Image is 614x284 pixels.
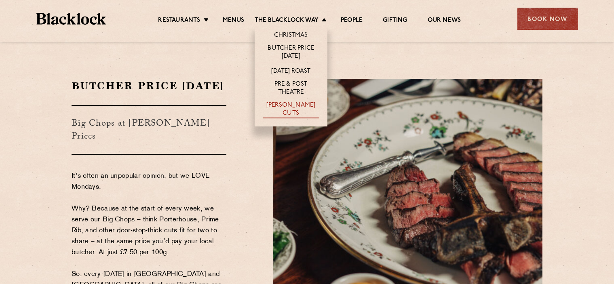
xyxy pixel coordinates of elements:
a: People [341,17,363,25]
a: Our News [428,17,461,25]
a: Butcher Price [DATE] [263,44,319,61]
h2: Butcher Price [DATE] [72,79,226,93]
a: Pre & Post Theatre [263,80,319,97]
a: The Blacklock Way [255,17,319,25]
a: [DATE] Roast [271,67,310,76]
a: Gifting [383,17,407,25]
img: BL_Textured_Logo-footer-cropped.svg [36,13,106,25]
a: [PERSON_NAME] Cuts [263,101,319,118]
div: Book Now [517,8,578,30]
h3: Big Chops at [PERSON_NAME] Prices [72,105,226,155]
a: Christmas [274,32,308,40]
a: Restaurants [158,17,200,25]
a: Menus [223,17,245,25]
